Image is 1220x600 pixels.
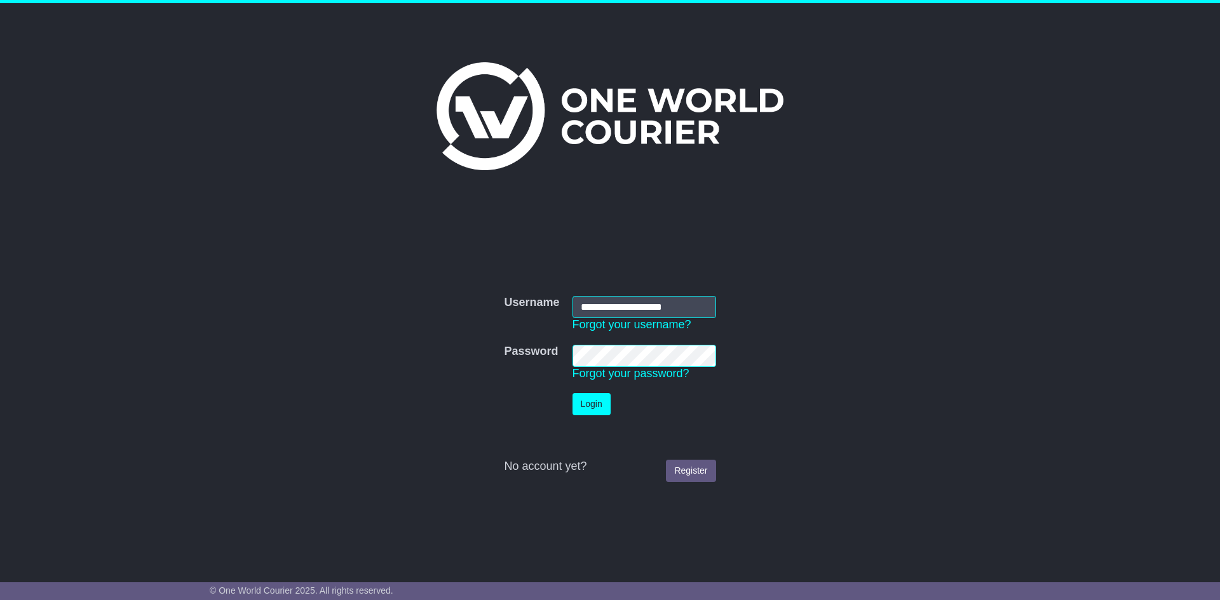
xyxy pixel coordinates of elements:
label: Password [504,345,558,359]
span: © One World Courier 2025. All rights reserved. [210,585,393,596]
a: Forgot your username? [573,318,691,331]
img: One World [437,62,783,170]
a: Forgot your password? [573,367,689,380]
button: Login [573,393,611,415]
label: Username [504,296,559,310]
div: No account yet? [504,460,715,474]
a: Register [666,460,715,482]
